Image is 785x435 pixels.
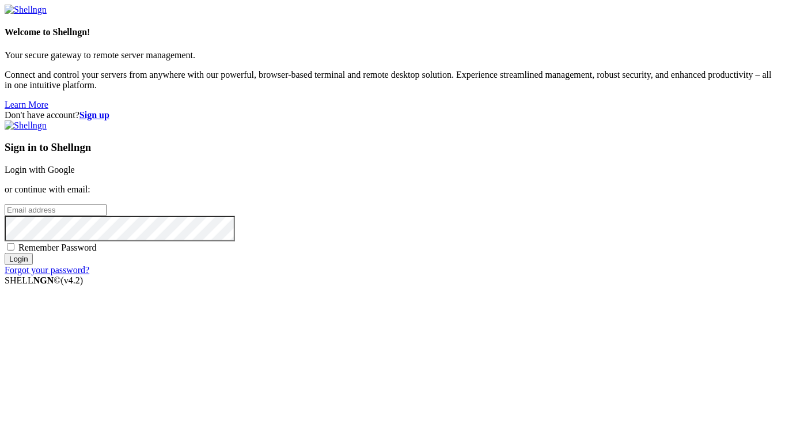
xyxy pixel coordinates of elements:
b: NGN [33,275,54,285]
a: Forgot your password? [5,265,89,275]
a: Sign up [79,110,109,120]
img: Shellngn [5,5,47,15]
a: Learn More [5,100,48,109]
h4: Welcome to Shellngn! [5,27,780,37]
span: 4.2.0 [61,275,84,285]
input: Email address [5,204,107,216]
p: or continue with email: [5,184,780,195]
input: Remember Password [7,243,14,251]
span: Remember Password [18,243,97,252]
p: Connect and control your servers from anywhere with our powerful, browser-based terminal and remo... [5,70,780,90]
span: SHELL © [5,275,83,285]
div: Don't have account? [5,110,780,120]
p: Your secure gateway to remote server management. [5,50,780,60]
h3: Sign in to Shellngn [5,141,780,154]
img: Shellngn [5,120,47,131]
a: Login with Google [5,165,75,175]
input: Login [5,253,33,265]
